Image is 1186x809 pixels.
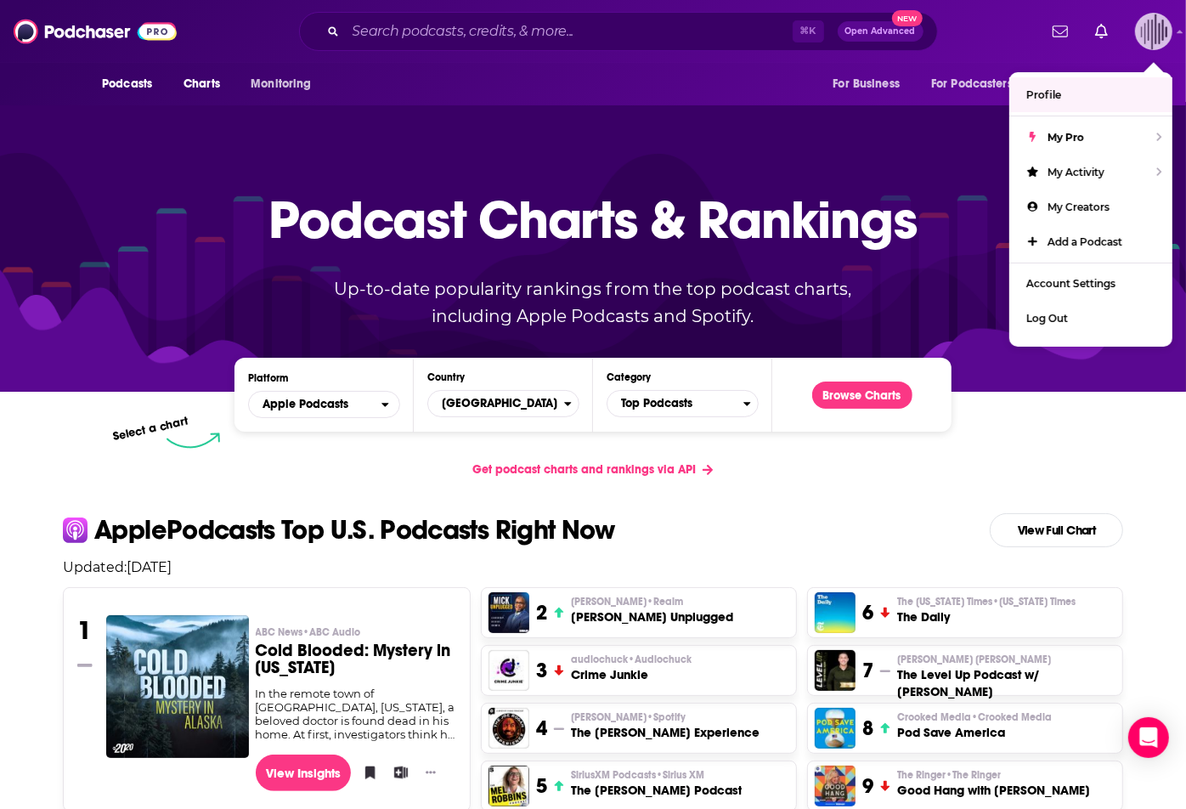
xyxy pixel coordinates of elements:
p: Updated: [DATE] [49,559,1137,575]
h2: Platforms [248,391,400,418]
p: Crooked Media • Crooked Media [897,710,1052,724]
span: Crooked Media [897,710,1052,724]
button: Show More Button [419,764,443,781]
h3: 7 [862,658,873,683]
p: ABC News • ABC Audio [256,625,457,639]
a: Charts [172,68,230,100]
img: User Profile [1135,13,1172,50]
span: The [US_STATE] Times [897,595,1076,608]
a: The Ringer•The RingerGood Hang with [PERSON_NAME] [897,768,1090,799]
p: Podcast Charts & Rankings [269,164,918,274]
a: Crooked Media•Crooked MediaPod Save America [897,710,1052,741]
p: The Ringer • The Ringer [897,768,1090,782]
h3: Good Hang with [PERSON_NAME] [897,782,1090,799]
p: audiochuck • Audiochuck [571,653,692,666]
span: audiochuck [571,653,692,666]
span: The Ringer [897,768,1001,782]
span: [PERSON_NAME] [571,710,686,724]
button: Show profile menu [1135,13,1172,50]
img: Crime Junkie [489,650,529,691]
button: Categories [607,390,759,417]
a: My Creators [1009,190,1172,224]
a: Add a Podcast [1009,224,1172,259]
img: Good Hang with Amy Poehler [815,766,856,806]
h3: 4 [536,716,547,741]
p: Joe Rogan • Spotify [571,710,760,724]
a: SiriusXM Podcasts•Sirius XMThe [PERSON_NAME] Podcast [571,768,742,799]
img: The Level Up Podcast w/ Paul Alex [815,650,856,691]
img: Mick Unplugged [489,592,529,633]
h3: 1 [77,615,92,646]
img: Podchaser - Follow, Share and Rate Podcasts [14,15,177,48]
button: open menu [920,68,1037,100]
a: Pod Save America [815,708,856,749]
a: View Full Chart [990,513,1123,547]
p: Paul Alex Espinoza [897,653,1115,666]
button: Open AdvancedNew [838,21,923,42]
span: My Pro [1048,131,1084,144]
h3: Crime Junkie [571,666,692,683]
a: Account Settings [1009,266,1172,301]
a: Browse Charts [812,382,912,409]
span: Charts [184,72,220,96]
span: Account Settings [1026,277,1115,290]
span: Get podcast charts and rankings via API [472,462,696,477]
h3: Cold Blooded: Mystery in [US_STATE] [256,642,457,676]
span: [PERSON_NAME] [571,595,683,608]
button: open menu [90,68,174,100]
p: Up-to-date popularity rankings from the top podcast charts, including Apple Podcasts and Spotify. [301,275,885,330]
a: [PERSON_NAME]•SpotifyThe [PERSON_NAME] Experience [571,710,760,741]
div: Open Intercom Messenger [1128,717,1169,758]
span: New [892,10,923,26]
button: open menu [1034,68,1096,100]
span: For Business [833,72,900,96]
span: • ABC Audio [303,626,361,638]
h3: The Level Up Podcast w/ [PERSON_NAME] [897,666,1115,700]
h3: The [PERSON_NAME] Podcast [571,782,742,799]
span: ABC News [256,625,361,639]
p: Apple Podcasts Top U.S. Podcasts Right Now [94,517,615,544]
span: • [US_STATE] Times [992,596,1076,608]
p: Select a chart [111,414,189,444]
img: select arrow [167,433,220,449]
span: [PERSON_NAME] [PERSON_NAME] [897,653,1051,666]
button: Bookmark Podcast [358,760,375,785]
span: SiriusXM Podcasts [571,768,704,782]
a: audiochuck•AudiochuckCrime Junkie [571,653,692,683]
a: The [US_STATE] Times•[US_STATE] TimesThe Daily [897,595,1076,625]
span: Apple Podcasts [263,399,348,410]
span: Log Out [1026,312,1068,325]
span: My Creators [1048,201,1110,213]
span: Profile [1026,88,1061,101]
span: Open Advanced [845,27,916,36]
p: The New York Times • New York Times [897,595,1076,608]
span: Add a Podcast [1048,235,1122,248]
img: The Joe Rogan Experience [489,708,529,749]
button: Countries [427,390,579,417]
h3: The [PERSON_NAME] Experience [571,724,760,741]
span: • Audiochuck [628,653,692,665]
span: • Sirius XM [656,769,704,781]
h3: 3 [536,658,547,683]
a: Show notifications dropdown [1088,17,1115,46]
h3: 6 [862,600,873,625]
span: For Podcasters [931,72,1013,96]
h3: [PERSON_NAME] Unplugged [571,608,733,625]
span: • Realm [647,596,683,608]
a: Show notifications dropdown [1046,17,1075,46]
div: In the remote town of [GEOGRAPHIC_DATA], [US_STATE], a beloved doctor is found dead in his home. ... [256,687,457,741]
span: • Crooked Media [971,711,1052,723]
img: The Mel Robbins Podcast [489,766,529,806]
a: [PERSON_NAME]•Realm[PERSON_NAME] Unplugged [571,595,733,625]
span: ⌘ K [793,20,824,42]
input: Search podcasts, credits, & more... [346,18,793,45]
a: [PERSON_NAME] [PERSON_NAME]The Level Up Podcast w/ [PERSON_NAME] [897,653,1115,700]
